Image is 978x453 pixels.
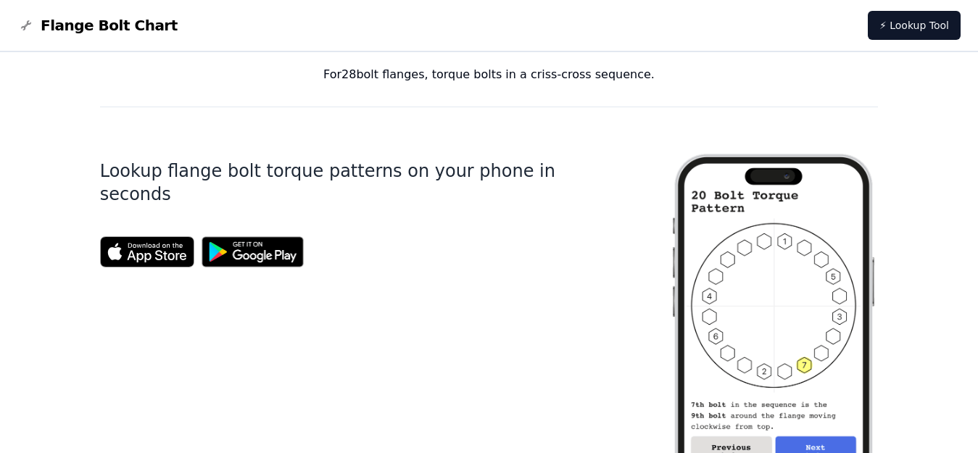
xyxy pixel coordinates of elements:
[17,17,35,34] img: Flange Bolt Chart Logo
[100,66,879,83] p: For 28 bolt flanges, torque bolts in a criss-cross sequence.
[100,236,194,267] img: App Store badge for the Flange Bolt Chart app
[17,15,178,36] a: Flange Bolt Chart LogoFlange Bolt Chart
[41,15,178,36] span: Flange Bolt Chart
[868,11,961,40] a: ⚡ Lookup Tool
[100,159,623,206] h1: Lookup flange bolt torque patterns on your phone in seconds
[194,229,312,275] img: Get it on Google Play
